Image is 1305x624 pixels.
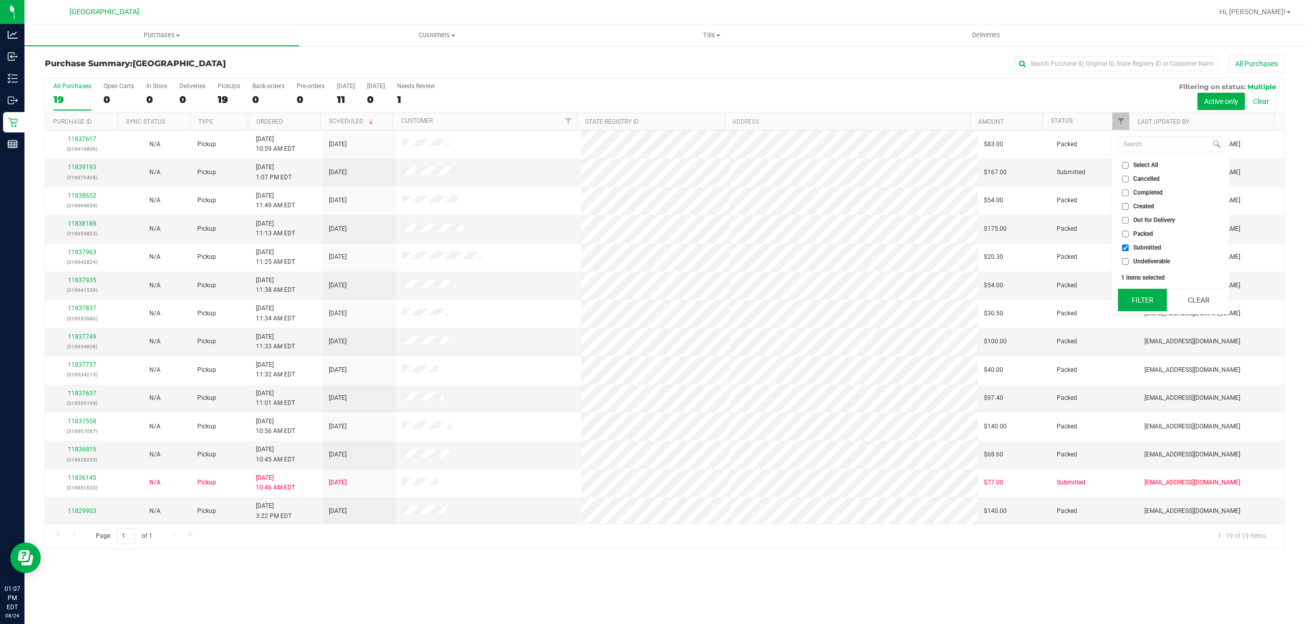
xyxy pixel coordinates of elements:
div: 0 [179,94,205,105]
span: $140.00 [984,422,1007,431]
span: [DATE] [329,506,347,516]
span: Submitted [1057,478,1085,487]
a: 11836815 [68,446,96,453]
span: [EMAIL_ADDRESS][DOMAIN_NAME] [1144,365,1240,375]
input: Completed [1122,189,1129,196]
span: Not Applicable [149,253,161,260]
div: 19 [218,94,240,105]
button: N/A [149,393,161,403]
span: Not Applicable [149,507,161,514]
button: N/A [149,309,161,318]
input: Undeliverable [1122,258,1129,265]
span: [DATE] [329,168,347,177]
span: [EMAIL_ADDRESS][DOMAIN_NAME] [1144,337,1240,346]
p: (316828293) [51,455,112,465]
span: Purchases [24,31,299,40]
input: Submitted [1122,245,1129,251]
input: Search Purchase ID, Original ID, State Registry ID or Customer Name... [1014,56,1218,71]
span: 1 - 19 of 19 items [1210,528,1274,544]
span: [DATE] 10:59 AM EDT [256,134,295,154]
span: Packed [1057,393,1077,403]
button: All Purchases [1229,55,1285,72]
div: Needs Review [397,83,435,90]
button: N/A [149,450,161,459]
span: Packed [1057,506,1077,516]
iframe: Resource center [10,542,41,573]
p: (316954823) [51,229,112,238]
input: Created [1122,203,1129,210]
a: 11839193 [68,164,96,171]
span: [DATE] [329,224,347,234]
a: Ordered [256,118,283,125]
span: $97.40 [984,393,1003,403]
span: Page of 1 [87,528,161,544]
span: [DATE] [329,450,347,459]
span: Out for Delivery [1133,217,1175,223]
span: Filtering on status: [1179,83,1245,91]
div: PickUps [218,83,240,90]
span: $68.60 [984,450,1003,459]
span: Not Applicable [149,451,161,458]
a: Purchase ID [53,118,92,125]
div: Deliveries [179,83,205,90]
p: 01:07 PM EDT [5,584,20,612]
span: Packed [1057,365,1077,375]
a: Amount [978,118,1004,125]
a: Filter [560,113,577,130]
span: [DATE] 11:33 AM EDT [256,332,295,351]
a: 11837617 [68,135,96,143]
span: Completed [1133,189,1163,196]
span: Select All [1133,162,1158,168]
span: [DATE] 1:07 PM EDT [256,162,292,182]
div: 0 [297,94,325,105]
input: 1 [117,528,135,544]
p: (316964634) [51,201,112,210]
span: Packed [1057,450,1077,459]
span: [DATE] [329,422,347,431]
span: [DATE] 3:22 PM EDT [256,501,292,521]
a: Customer [401,117,433,124]
div: Open Carts [103,83,134,90]
span: [EMAIL_ADDRESS][DOMAIN_NAME] [1144,478,1240,487]
span: Packed [1133,231,1153,237]
button: N/A [149,506,161,516]
th: Address [724,113,970,130]
span: Not Applicable [149,197,161,204]
button: N/A [149,422,161,431]
button: N/A [149,168,161,177]
span: Not Applicable [149,225,161,232]
span: [DATE] 11:25 AM EDT [256,248,295,267]
div: 0 [367,94,385,105]
span: [DATE] [329,337,347,346]
span: Not Applicable [149,282,161,289]
p: 08/24 [5,612,20,619]
span: Pickup [197,140,216,149]
span: Customers [300,31,573,40]
span: [DATE] 11:32 AM EDT [256,360,295,379]
a: Filter [1112,113,1129,130]
span: Packed [1057,140,1077,149]
span: [EMAIL_ADDRESS][DOMAIN_NAME] [1144,422,1240,431]
div: 1 [397,94,435,105]
span: Not Applicable [149,366,161,373]
button: Clear [1174,289,1223,311]
input: Cancelled [1122,176,1129,182]
div: In Store [146,83,167,90]
a: 11837749 [68,333,96,340]
div: [DATE] [337,83,355,90]
span: Pickup [197,365,216,375]
button: N/A [149,281,161,290]
span: [DATE] [329,140,347,149]
span: Packed [1057,337,1077,346]
a: 11838652 [68,192,96,199]
span: Pickup [197,337,216,346]
span: Packed [1057,224,1077,234]
button: Active only [1197,93,1245,110]
div: Pre-orders [297,83,325,90]
span: [EMAIL_ADDRESS][DOMAIN_NAME] [1144,506,1240,516]
a: 11836145 [68,474,96,481]
input: Select All [1122,162,1129,169]
span: [DATE] 11:38 AM EDT [256,276,295,295]
a: Scheduled [329,118,375,125]
span: [EMAIL_ADDRESS][DOMAIN_NAME] [1144,393,1240,403]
